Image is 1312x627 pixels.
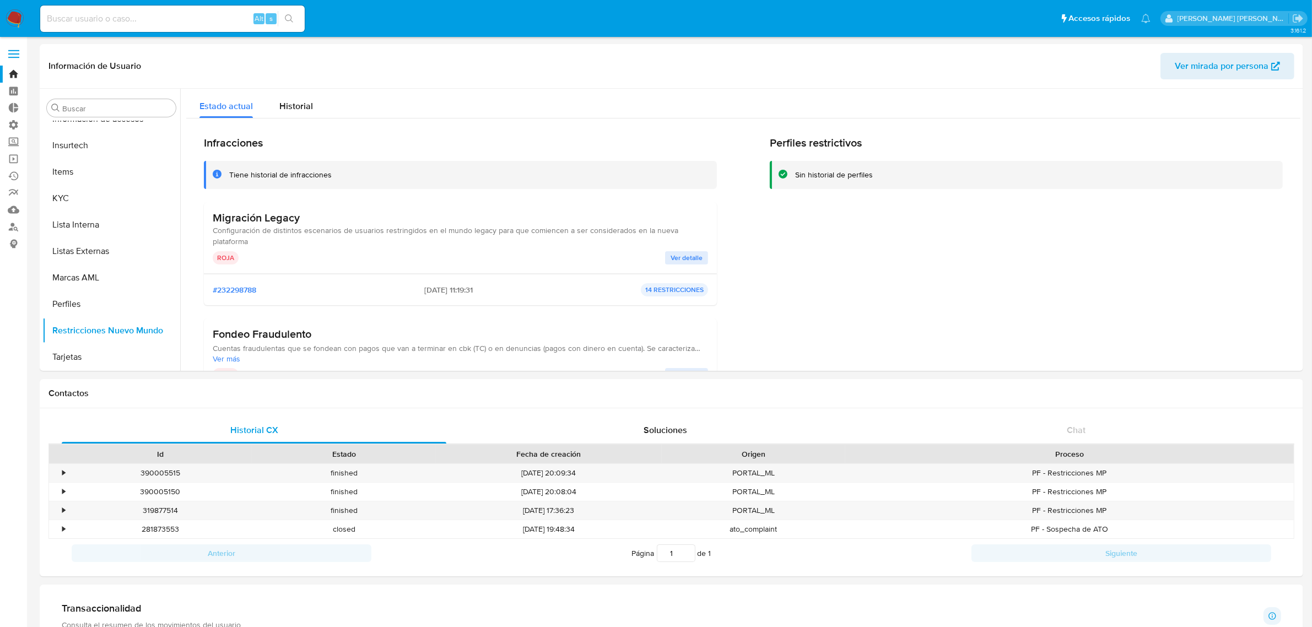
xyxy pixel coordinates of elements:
[48,61,141,72] h1: Información de Usuario
[42,132,180,159] button: Insurtech
[76,448,244,460] div: Id
[255,13,263,24] span: Alt
[436,520,662,538] div: [DATE] 19:48:34
[1178,13,1289,24] p: camila.baquero@mercadolibre.com.co
[845,501,1294,520] div: PF - Restricciones MP
[971,544,1271,562] button: Siguiente
[662,501,845,520] div: PORTAL_ML
[42,264,180,291] button: Marcas AML
[269,13,273,24] span: s
[1160,53,1294,79] button: Ver mirada por persona
[62,524,65,534] div: •
[1067,424,1086,436] span: Chat
[845,520,1294,538] div: PF - Sospecha de ATO
[632,544,711,562] span: Página de
[72,544,371,562] button: Anterior
[436,483,662,501] div: [DATE] 20:08:04
[51,104,60,112] button: Buscar
[662,520,845,538] div: ato_complaint
[644,424,687,436] span: Soluciones
[1068,13,1130,24] span: Accesos rápidos
[1175,53,1268,79] span: Ver mirada por persona
[1292,13,1304,24] a: Salir
[62,468,65,478] div: •
[709,548,711,559] span: 1
[42,185,180,212] button: KYC
[853,448,1286,460] div: Proceso
[42,344,180,370] button: Tarjetas
[252,464,435,482] div: finished
[68,501,252,520] div: 319877514
[252,520,435,538] div: closed
[48,388,1294,399] h1: Contactos
[662,483,845,501] div: PORTAL_ML
[40,12,305,26] input: Buscar usuario o caso...
[252,483,435,501] div: finished
[845,483,1294,501] div: PF - Restricciones MP
[42,238,180,264] button: Listas Externas
[230,424,278,436] span: Historial CX
[662,464,845,482] div: PORTAL_ML
[436,501,662,520] div: [DATE] 17:36:23
[62,104,171,113] input: Buscar
[68,520,252,538] div: 281873553
[42,159,180,185] button: Items
[670,448,838,460] div: Origen
[42,291,180,317] button: Perfiles
[1141,14,1151,23] a: Notificaciones
[260,448,428,460] div: Estado
[444,448,654,460] div: Fecha de creación
[42,212,180,238] button: Lista Interna
[278,11,300,26] button: search-icon
[252,501,435,520] div: finished
[68,483,252,501] div: 390005150
[845,464,1294,482] div: PF - Restricciones MP
[68,464,252,482] div: 390005515
[62,505,65,516] div: •
[42,317,180,344] button: Restricciones Nuevo Mundo
[436,464,662,482] div: [DATE] 20:09:34
[62,487,65,497] div: •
